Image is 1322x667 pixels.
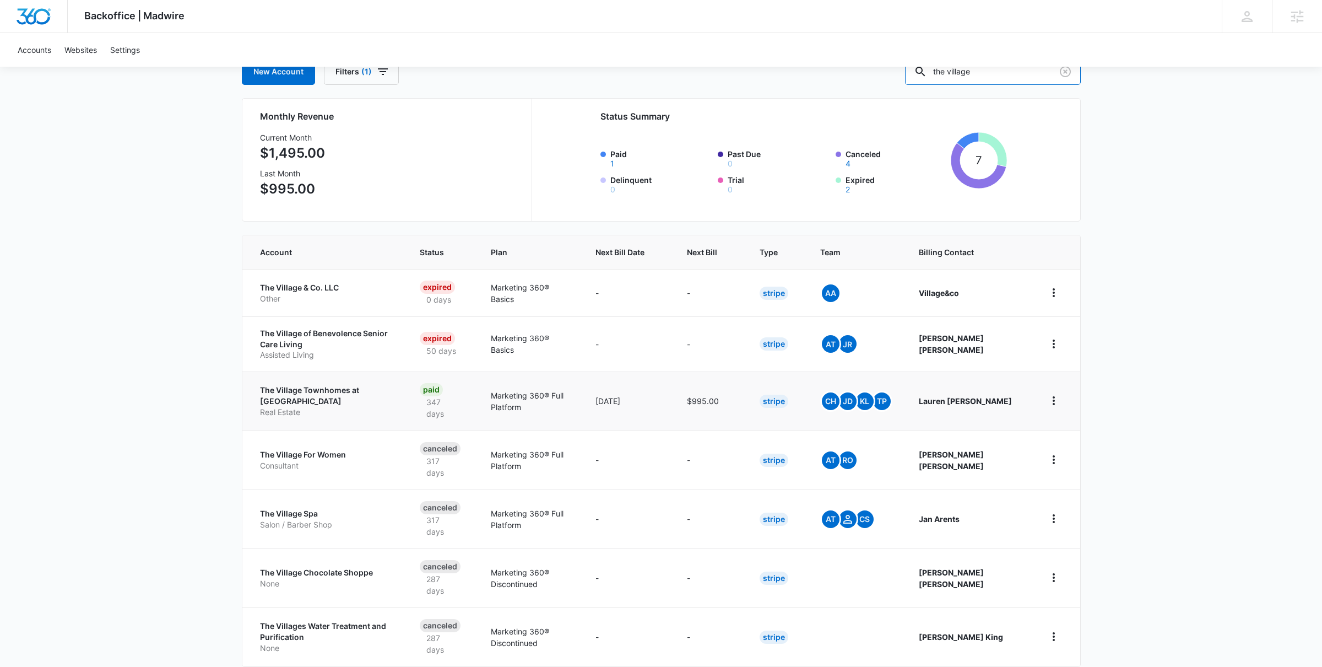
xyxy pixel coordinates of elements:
[260,567,394,578] p: The Village Chocolate Shoppe
[674,490,746,548] td: -
[242,58,315,85] a: New Account
[846,148,947,168] label: Canceled
[919,450,984,471] strong: [PERSON_NAME] [PERSON_NAME]
[420,345,463,357] p: 50 days
[260,621,394,642] p: The Villages Water Treatment and Purification
[260,282,394,293] p: The Village & Co. LLC
[687,246,717,258] span: Next Bill
[420,455,464,478] p: 317 days
[582,490,674,548] td: -
[600,110,1007,123] h2: Status Summary
[420,501,460,514] div: Canceled
[420,332,455,345] div: Expired
[919,396,1012,406] strong: Lauren [PERSON_NAME]
[260,110,518,123] h2: Monthly Revenue
[674,372,746,431] td: $995.00
[839,451,857,469] span: RO
[491,282,569,305] p: Marketing 360® Basics
[260,519,394,530] p: Salon / Barber Shop
[822,335,839,353] span: At
[760,513,788,526] div: Stripe
[420,619,460,632] div: Canceled
[760,287,788,300] div: Stripe
[420,442,460,455] div: Canceled
[491,567,569,590] p: Marketing 360® Discontinued
[491,332,569,356] p: Marketing 360® Basics
[822,451,839,469] span: At
[919,288,959,298] strong: Village&co
[260,508,394,530] a: The Village SpaSalon / Barber Shop
[822,392,839,410] span: CH
[1045,392,1063,410] button: home
[1045,451,1063,469] button: home
[760,454,788,467] div: Stripe
[1056,63,1074,80] button: Clear
[760,246,778,258] span: Type
[260,168,325,179] h3: Last Month
[420,281,455,294] div: Expired
[420,573,464,596] p: 287 days
[822,284,839,302] span: AA
[856,510,874,528] span: CS
[11,33,58,67] a: Accounts
[260,449,394,460] p: The Village For Women
[873,392,891,410] span: TP
[846,186,850,193] button: Expired
[420,396,464,419] p: 347 days
[674,316,746,372] td: -
[1045,628,1063,646] button: home
[839,392,857,410] span: JD
[260,179,325,199] p: $995.00
[839,335,857,353] span: JR
[260,643,394,654] p: None
[582,548,674,607] td: -
[760,631,788,644] div: Stripe
[104,33,147,67] a: Settings
[420,514,464,537] p: 317 days
[260,328,394,349] p: The Village of Benevolence Senior Care Living
[674,431,746,490] td: -
[919,514,960,524] strong: Jan Arents
[595,246,644,258] span: Next Bill Date
[760,572,788,585] div: Stripe
[260,449,394,471] a: The Village For WomenConsultant
[919,246,1018,258] span: Billing Contact
[260,567,394,589] a: The Village Chocolate ShoppeNone
[610,160,614,168] button: Paid
[491,626,569,649] p: Marketing 360® Discontinued
[820,246,876,258] span: Team
[976,153,982,167] tspan: 7
[361,68,372,76] span: (1)
[260,282,394,304] a: The Village & Co. LLCOther
[420,560,460,573] div: Canceled
[610,174,712,193] label: Delinquent
[260,407,394,418] p: Real Estate
[846,160,850,168] button: Canceled
[260,508,394,519] p: The Village Spa
[491,390,569,413] p: Marketing 360® Full Platform
[846,174,947,193] label: Expired
[491,508,569,531] p: Marketing 360® Full Platform
[905,58,1081,85] input: Search
[324,58,399,85] button: Filters(1)
[260,328,394,361] a: The Village of Benevolence Senior Care LivingAssisted Living
[582,431,674,490] td: -
[674,607,746,666] td: -
[674,269,746,316] td: -
[919,632,1003,642] strong: [PERSON_NAME] King
[260,385,394,417] a: The Village Townhomes at [GEOGRAPHIC_DATA]Real Estate
[260,578,394,589] p: None
[728,174,829,193] label: Trial
[582,607,674,666] td: -
[582,269,674,316] td: -
[822,510,839,528] span: At
[420,246,448,258] span: Status
[610,148,712,168] label: Paid
[260,246,378,258] span: Account
[674,548,746,607] td: -
[1045,335,1063,353] button: home
[420,294,458,305] p: 0 days
[919,568,984,589] strong: [PERSON_NAME] [PERSON_NAME]
[260,460,394,471] p: Consultant
[420,383,443,396] div: Paid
